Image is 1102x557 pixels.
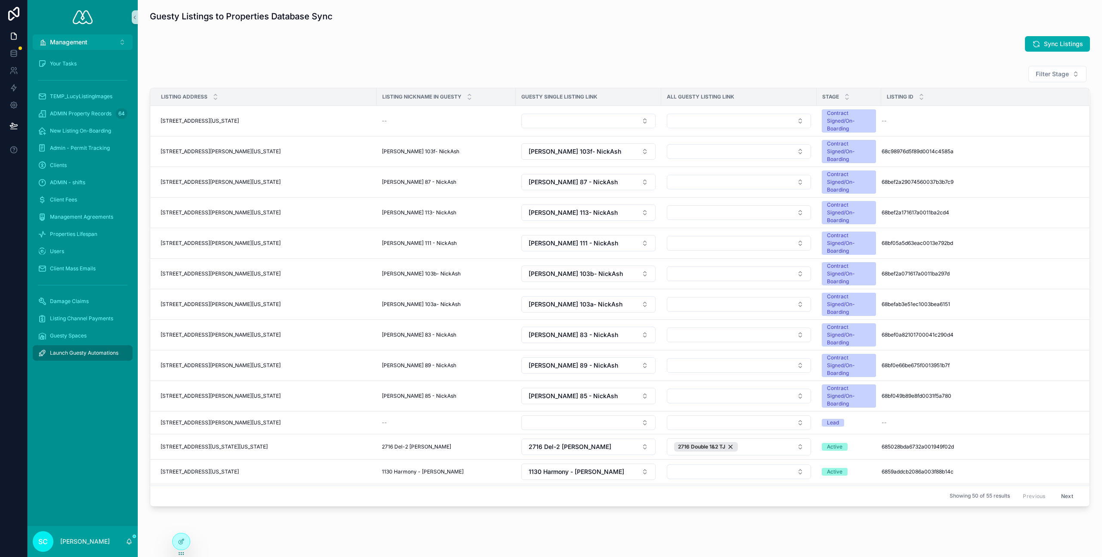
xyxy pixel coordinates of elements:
a: [PERSON_NAME] 103a- NickAsh [382,301,511,308]
a: [STREET_ADDRESS][PERSON_NAME][US_STATE] [161,270,371,277]
img: App logo [73,10,93,24]
a: Clients [33,158,133,173]
a: [PERSON_NAME] 103b- NickAsh [382,270,511,277]
div: Contract Signed/On-Boarding [827,201,871,224]
span: -- [382,118,387,124]
button: Select Button [667,114,811,128]
a: -- [882,419,1078,426]
span: [PERSON_NAME] 111 - NickAsh [529,239,618,248]
button: Select Button [667,297,811,312]
span: [STREET_ADDRESS][US_STATE][US_STATE] [161,443,268,450]
a: [STREET_ADDRESS][PERSON_NAME][US_STATE] [161,393,371,399]
a: Your Tasks [33,56,133,71]
a: 68bef0a82101700041c290d4 [882,331,1078,338]
span: 6859addcb2086a003f88b14c [882,468,953,475]
span: Guesty Spaces [50,332,87,339]
button: Select Button [667,236,811,251]
p: [PERSON_NAME] [60,537,110,546]
a: [PERSON_NAME] 89 - NickAsh [382,362,511,369]
span: Admin - Permit Tracking [50,145,110,152]
div: Active [827,443,842,451]
a: -- [382,118,511,124]
a: Select Button [521,173,656,191]
div: Contract Signed/On-Boarding [827,293,871,316]
span: [STREET_ADDRESS][PERSON_NAME][US_STATE] [161,179,281,186]
a: Select Button [666,144,811,159]
span: 2716 Del-2 [PERSON_NAME] [529,443,611,451]
a: Admin - Permit Tracking [33,140,133,156]
a: 685028bda6732a001949f02d [882,443,1078,450]
a: Damage Claims [33,294,133,309]
span: Sync Listings [1044,40,1083,48]
span: [PERSON_NAME] 103f- NickAsh [382,148,459,155]
span: 68c98976d5f89d0014c4585a [882,148,953,155]
div: Contract Signed/On-Boarding [827,109,871,133]
span: ADMIN Property Records [50,110,111,117]
a: 68befab3e51ec1003bea6151 [882,301,1078,308]
a: Contract Signed/On-Boarding [822,262,876,285]
span: [PERSON_NAME] 89 - NickAsh [382,362,456,369]
a: Select Button [521,415,656,430]
span: [STREET_ADDRESS][US_STATE] [161,118,239,124]
a: 68bef2a29074560037b3b7c9 [882,179,1078,186]
span: [PERSON_NAME] 103f- NickAsh [529,147,621,156]
div: Lead [827,419,839,427]
button: Select Button [521,439,656,455]
span: [STREET_ADDRESS][PERSON_NAME][US_STATE] [161,362,281,369]
a: [PERSON_NAME] 113- NickAsh [382,209,511,216]
span: TEMP_LucyListingImages [50,93,112,100]
span: [PERSON_NAME] 103a- NickAsh [529,300,622,309]
span: [STREET_ADDRESS][PERSON_NAME][US_STATE] [161,148,281,155]
a: [STREET_ADDRESS][US_STATE] [161,468,371,475]
a: ADMIN Property Records64 [33,106,133,121]
button: Select Button [667,438,811,455]
a: Select Button [666,235,811,251]
a: Select Button [666,327,811,343]
a: Management Agreements [33,209,133,225]
a: 1130 Harmony - [PERSON_NAME] [382,468,511,475]
span: Listing Channel Payments [50,315,113,322]
span: SC [38,536,48,547]
a: Active [822,443,876,451]
span: Filter Stage [1036,70,1069,78]
a: Contract Signed/On-Boarding [822,232,876,255]
a: Contract Signed/On-Boarding [822,354,876,377]
span: New Listing On-Boarding [50,127,111,134]
a: Contract Signed/On-Boarding [822,201,876,224]
a: Select Button [666,266,811,282]
button: Select Button [521,235,656,251]
a: Guesty Spaces [33,328,133,343]
a: [STREET_ADDRESS][PERSON_NAME][US_STATE] [161,179,371,186]
button: Select Button [521,464,656,480]
a: New Listing On-Boarding [33,123,133,139]
button: Select Button [667,415,811,430]
a: Select Button [521,296,656,313]
a: [STREET_ADDRESS][PERSON_NAME][US_STATE] [161,301,371,308]
a: [STREET_ADDRESS][US_STATE] [161,118,371,124]
a: Launch Guesty Automations [33,345,133,361]
a: Client Fees [33,192,133,207]
a: Select Button [666,464,811,480]
span: [PERSON_NAME] 113- NickAsh [529,208,618,217]
button: Next [1055,489,1079,503]
a: Select Button [521,463,656,480]
span: [STREET_ADDRESS][US_STATE] [161,468,239,475]
a: Select Button [521,326,656,343]
button: Select Button [33,34,133,50]
a: Contract Signed/On-Boarding [822,384,876,408]
div: Active [827,468,842,476]
a: Select Button [666,388,811,404]
a: Select Button [521,265,656,282]
span: [PERSON_NAME] 113- NickAsh [382,209,456,216]
a: TEMP_LucyListingImages [33,89,133,104]
span: 1130 Harmony - [PERSON_NAME] [529,467,624,476]
a: Active [822,468,876,476]
a: Select Button [521,235,656,252]
a: 6859addcb2086a003f88b14c [882,468,1078,475]
span: 68bef2a071617a0011ba297d [882,270,950,277]
a: Select Button [521,438,656,455]
div: Contract Signed/On-Boarding [827,232,871,255]
a: [STREET_ADDRESS][PERSON_NAME][US_STATE] [161,209,371,216]
span: [PERSON_NAME] 83 - NickAsh [529,331,618,339]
